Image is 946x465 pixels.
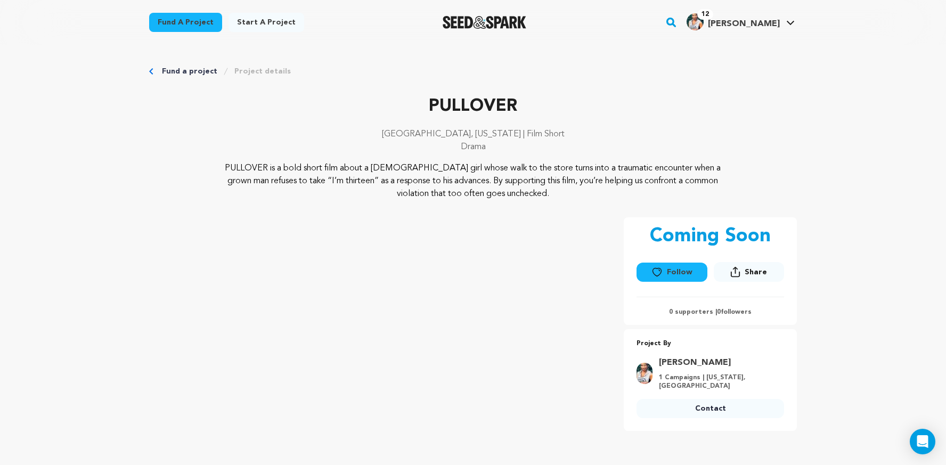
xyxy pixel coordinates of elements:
p: PULLOVER is a bold short film about a [DEMOGRAPHIC_DATA] girl whose walk to the store turns into ... [214,162,732,200]
p: 1 Campaigns | [US_STATE], [GEOGRAPHIC_DATA] [659,373,778,390]
span: [PERSON_NAME] [708,20,780,28]
span: 0 [717,309,721,315]
span: Share [745,267,767,278]
span: Nicole C.'s Profile [684,11,797,34]
a: Nicole C.'s Profile [684,11,797,30]
p: Drama [149,141,797,153]
a: Seed&Spark Homepage [443,16,526,29]
img: Seed&Spark Logo Dark Mode [443,16,526,29]
p: Coming Soon [650,226,771,247]
div: Open Intercom Messenger [910,429,935,454]
p: PULLOVER [149,94,797,119]
a: Contact [637,399,784,418]
a: Fund a project [149,13,222,32]
div: Breadcrumb [149,66,797,77]
a: Project details [234,66,291,77]
a: Start a project [229,13,304,32]
a: Fund a project [162,66,217,77]
span: 12 [697,9,713,20]
p: 0 supporters | followers [637,308,784,316]
img: B983587A-0630-4C87-8BFE-D50ADAEC56AF.jpeg [637,363,653,384]
a: Goto Nicole Collins profile [659,356,778,369]
div: Nicole C.'s Profile [687,13,780,30]
button: Share [714,262,784,282]
p: Project By [637,338,784,350]
span: Share [714,262,784,286]
p: [GEOGRAPHIC_DATA], [US_STATE] | Film Short [149,128,797,141]
button: Follow [637,263,707,282]
img: B983587A-0630-4C87-8BFE-D50ADAEC56AF.jpeg [687,13,704,30]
